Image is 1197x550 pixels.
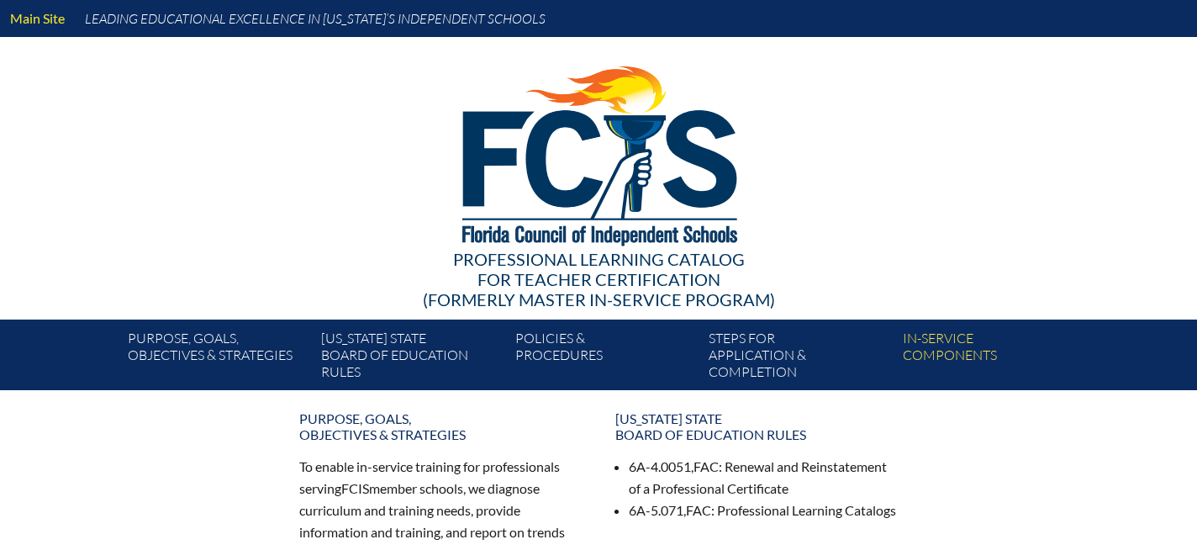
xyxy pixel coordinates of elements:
span: FAC [693,458,719,474]
a: Purpose, goals,objectives & strategies [289,404,592,449]
a: [US_STATE] StateBoard of Education rules [605,404,908,449]
span: FAC [686,502,711,518]
a: Policies &Procedures [509,326,702,390]
img: FCISlogo221.eps [425,37,773,267]
a: Main Site [3,7,71,29]
a: Steps forapplication & completion [702,326,895,390]
li: 6A-4.0051, : Renewal and Reinstatement of a Professional Certificate [629,456,898,500]
div: Professional Learning Catalog (formerly Master In-service Program) [114,249,1083,309]
li: 6A-5.071, : Professional Learning Catalogs [629,500,898,521]
a: In-servicecomponents [896,326,1089,390]
a: [US_STATE] StateBoard of Education rules [314,326,508,390]
span: for Teacher Certification [477,269,720,289]
span: FCIS [341,480,369,496]
a: Purpose, goals,objectives & strategies [121,326,314,390]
